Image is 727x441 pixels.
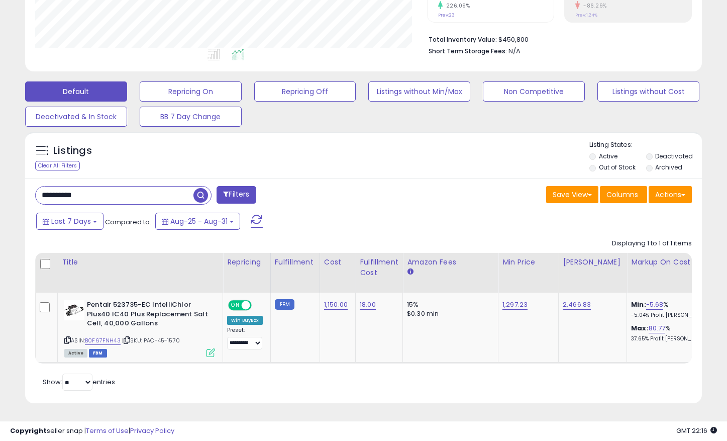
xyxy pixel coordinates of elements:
div: Displaying 1 to 1 of 1 items [612,239,692,248]
img: 31RsVC96sQL._SL40_.jpg [64,300,84,320]
p: -5.04% Profit [PERSON_NAME] [631,312,714,319]
small: Prev: 1.24% [575,12,597,18]
span: Show: entries [43,377,115,387]
div: Preset: [227,327,263,349]
div: seller snap | | [10,426,174,436]
div: [PERSON_NAME] [563,257,622,268]
b: Max: [631,323,649,333]
strong: Copyright [10,426,47,435]
div: % [631,300,714,319]
button: BB 7 Day Change [140,107,242,127]
button: Non Competitive [483,81,585,102]
div: Min Price [502,257,554,268]
div: Win BuyBox [227,316,263,325]
div: Fulfillment Cost [360,257,398,278]
th: The percentage added to the cost of goods (COGS) that forms the calculator for Min & Max prices. [627,253,722,293]
div: Fulfillment [275,257,316,268]
span: N/A [508,46,521,56]
div: 15% [407,300,490,309]
span: OFF [250,301,266,310]
b: Total Inventory Value: [429,35,497,44]
a: B0F67FNH43 [85,336,121,345]
button: Save View [546,186,598,203]
small: -86.29% [580,2,607,10]
button: Repricing Off [254,81,356,102]
label: Active [599,152,617,160]
b: Pentair 523735-EC IntelliChlor Plus40 IC40 Plus Replacement Salt Cell, 40,000 Gallons [87,300,209,331]
div: ASIN: [64,300,215,356]
li: $450,800 [429,33,684,45]
button: Default [25,81,127,102]
button: Filters [217,186,256,204]
a: 1,150.00 [324,300,348,310]
span: Compared to: [105,217,151,227]
div: Repricing [227,257,266,268]
span: ON [229,301,242,310]
small: 226.09% [443,2,470,10]
h5: Listings [53,144,92,158]
p: Listing States: [589,140,702,150]
button: Last 7 Days [36,213,103,230]
span: | SKU: PAC-45-1570 [122,336,180,344]
div: $0.30 min [407,309,490,318]
div: Amazon Fees [407,257,494,268]
div: % [631,324,714,342]
button: Repricing On [140,81,242,102]
span: 2025-09-8 22:16 GMT [676,426,717,435]
span: All listings currently available for purchase on Amazon [64,349,87,358]
a: -5.68 [646,300,664,310]
label: Out of Stock [599,163,636,171]
label: Deactivated [655,152,693,160]
div: Clear All Filters [35,161,80,170]
small: Prev: 23 [438,12,455,18]
a: Terms of Use [86,426,129,435]
span: Last 7 Days [51,216,91,226]
div: Title [62,257,219,268]
a: 18.00 [360,300,376,310]
a: Privacy Policy [130,426,174,435]
span: Columns [606,190,638,200]
b: Short Term Storage Fees: [429,47,507,55]
span: FBM [89,349,107,358]
b: Min: [631,300,646,309]
button: Listings without Min/Max [368,81,470,102]
small: Amazon Fees. [407,268,413,277]
button: Actions [649,186,692,203]
div: Cost [324,257,351,268]
button: Columns [600,186,647,203]
p: 37.65% Profit [PERSON_NAME] [631,335,714,342]
label: Archived [655,163,682,171]
button: Aug-25 - Aug-31 [155,213,240,230]
button: Deactivated & In Stock [25,107,127,127]
div: Markup on Cost [631,257,718,268]
button: Listings without Cost [597,81,699,102]
a: 2,466.83 [563,300,591,310]
span: Aug-25 - Aug-31 [170,216,228,226]
a: 1,297.23 [502,300,528,310]
a: 80.77 [649,323,666,333]
small: FBM [275,299,294,310]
